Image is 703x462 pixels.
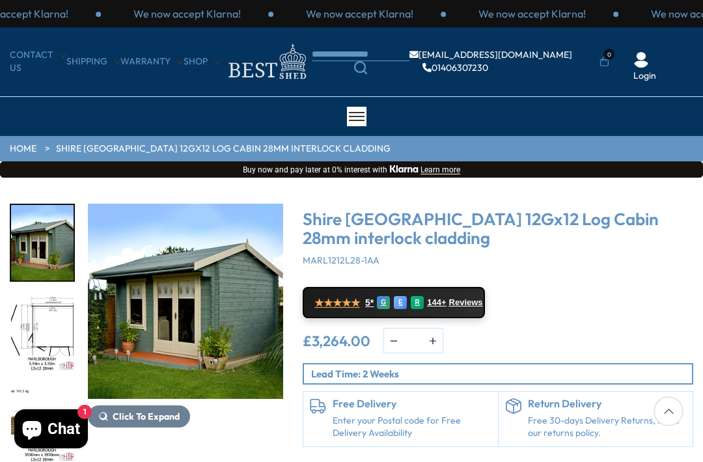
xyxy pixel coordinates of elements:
span: 144+ [427,297,446,308]
span: MARL1212L28-1AA [303,254,379,266]
div: 1 / 18 [10,204,75,282]
img: 12x12MarlboroughOPTFLOORPLANMFT28mmTEMP_5a83137f-d55f-493c-9331-6cd515c54ccf_200x200.jpg [11,296,74,372]
span: ★★★★★ [314,297,360,309]
a: Shire [GEOGRAPHIC_DATA] 12Gx12 Log Cabin 28mm interlock cladding [56,143,391,156]
p: We now accept Klarna! [133,7,241,21]
a: 01406307230 [422,63,488,72]
img: User Icon [633,52,649,68]
inbox-online-store-chat: Shopify online store chat [10,409,92,452]
a: CONTACT US [10,49,66,74]
h3: Shire [GEOGRAPHIC_DATA] 12Gx12 Log Cabin 28mm interlock cladding [303,210,693,247]
img: logo [221,40,312,83]
a: Search [312,61,409,74]
div: 2 / 18 [10,295,75,373]
span: 0 [603,49,614,60]
p: We now accept Klarna! [478,7,586,21]
a: Shop [184,55,221,68]
p: We now accept Klarna! [306,7,413,21]
p: Lead Time: 2 Weeks [311,367,692,381]
div: 3 / 3 [101,7,273,21]
div: 1 / 3 [273,7,446,21]
div: R [411,296,424,309]
span: Click To Expand [113,411,180,422]
h6: Free Delivery [333,398,491,410]
button: Click To Expand [88,405,190,428]
p: Free 30-days Delivery Returns, Read our returns policy. [528,414,687,440]
a: Login [633,70,656,83]
ins: £3,264.00 [303,334,370,348]
a: [EMAIL_ADDRESS][DOMAIN_NAME] [409,50,572,59]
a: 0 [600,55,609,68]
a: Warranty [120,55,184,68]
div: E [394,296,407,309]
a: HOME [10,143,36,156]
div: 2 / 3 [446,7,618,21]
h6: Return Delivery [528,398,687,410]
span: Reviews [449,297,483,308]
a: Shipping [66,55,120,68]
a: ★★★★★ 5* G E R 144+ Reviews [303,287,485,318]
img: Marlborough_7_77ba1181-c18a-42db-b353-ae209a9c9980_200x200.jpg [11,205,74,280]
a: Enter your Postal code for Free Delivery Availability [333,414,491,440]
div: G [377,296,390,309]
img: Shire Marlborough 12Gx12 Log Cabin 28mm interlock cladding - Best Shed [88,204,283,399]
